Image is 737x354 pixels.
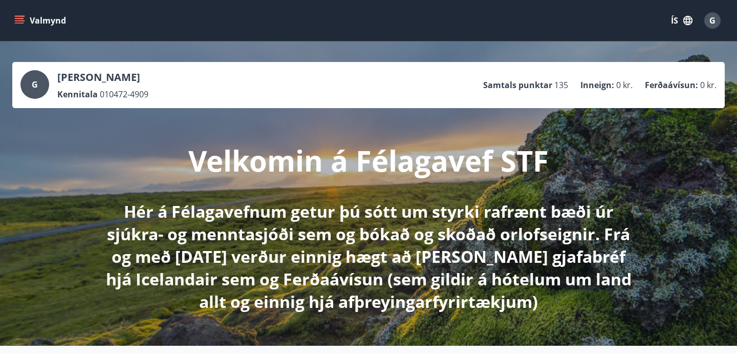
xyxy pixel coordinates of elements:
[700,79,717,91] span: 0 kr.
[700,8,725,33] button: G
[57,70,148,85] p: [PERSON_NAME]
[32,79,38,90] span: G
[100,89,148,100] span: 010472-4909
[616,79,633,91] span: 0 kr.
[580,79,614,91] p: Inneign :
[554,79,568,91] span: 135
[188,141,549,180] p: Velkomin á Félagavef STF
[645,79,698,91] p: Ferðaávísun :
[709,15,716,26] span: G
[98,200,639,313] p: Hér á Félagavefnum getur þú sótt um styrki rafrænt bæði úr sjúkra- og menntasjóði sem og bókað og...
[665,11,698,30] button: ÍS
[57,89,98,100] p: Kennitala
[483,79,552,91] p: Samtals punktar
[12,11,70,30] button: menu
